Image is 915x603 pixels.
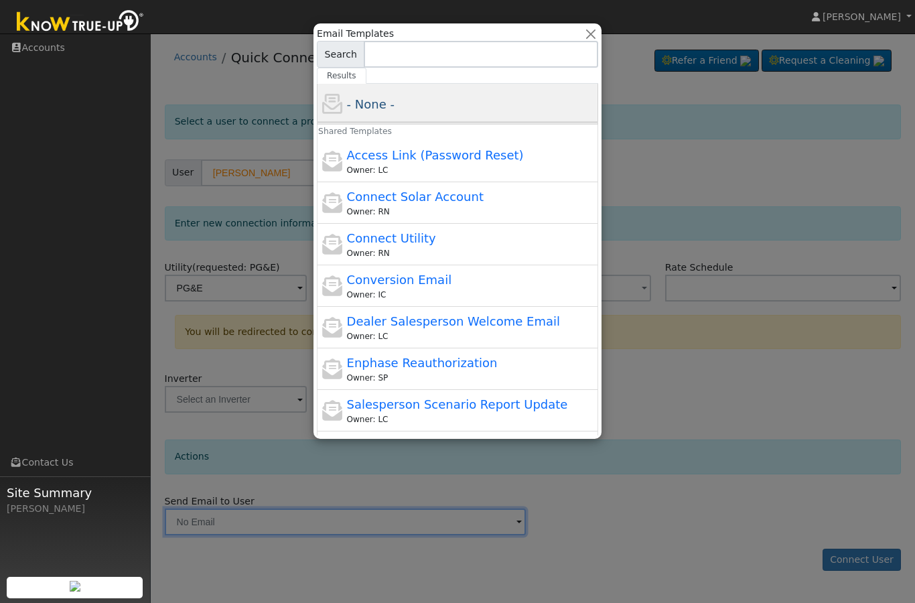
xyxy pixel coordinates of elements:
span: Search [317,41,364,68]
span: Salesperson Scenario Report Update [347,397,568,411]
span: Email Templates [317,27,394,41]
span: - None - [347,97,395,111]
span: Connect Utility [347,231,436,245]
div: Renchia Nicholas [347,206,595,218]
span: [PERSON_NAME] [823,11,901,22]
div: Samantha Perry [347,372,595,384]
span: Access Link (Password Reset) [347,148,524,162]
span: Connect Solar Account [347,190,484,204]
div: [PERSON_NAME] [7,502,143,516]
div: Leroy Coffman [347,164,595,176]
span: Site Summary [7,484,143,502]
div: Idalia Cruz [347,289,595,301]
img: retrieve [70,581,80,592]
span: Dealer Salesperson Welcome Email [347,314,561,328]
span: Conversion Email [347,273,452,287]
a: Results [317,68,366,84]
div: Renchia Nicholas [347,247,595,259]
h6: Shared Templates [309,122,328,141]
span: Enphase Reauthorization [347,356,498,370]
div: Leroy Coffman [347,330,595,342]
div: Leroy Coffman [347,413,595,425]
img: Know True-Up [10,7,151,38]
